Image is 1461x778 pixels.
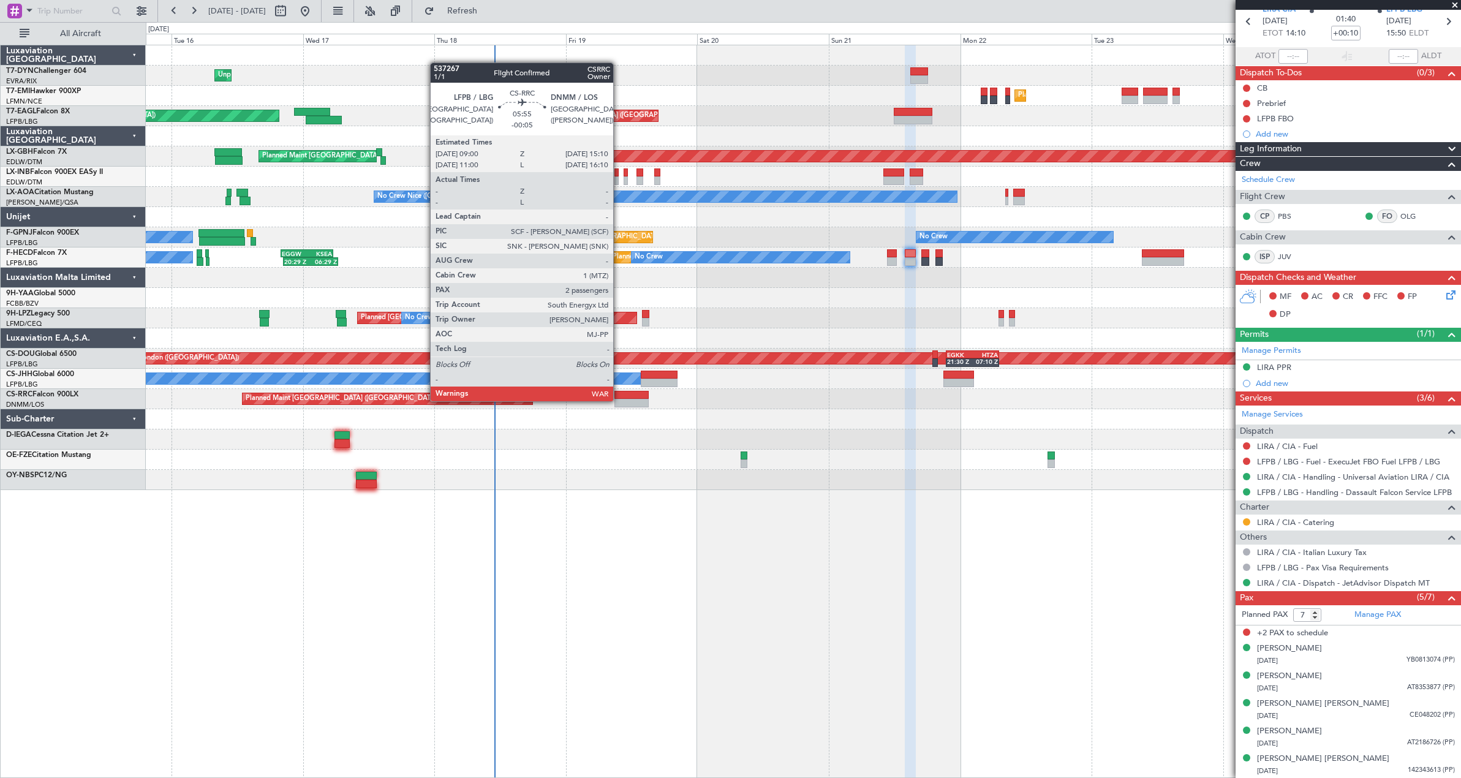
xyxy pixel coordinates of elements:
[566,34,698,45] div: Fri 19
[697,34,829,45] div: Sat 20
[6,350,77,358] a: CS-DOUGlobal 6500
[1257,670,1322,682] div: [PERSON_NAME]
[6,238,38,247] a: LFPB/LBG
[1240,190,1285,204] span: Flight Crew
[6,249,67,257] a: F-HECDFalcon 7X
[6,168,103,176] a: LX-INBFalcon 900EX EASy II
[961,34,1092,45] div: Mon 22
[6,67,34,75] span: T7-DYN
[6,290,75,297] a: 9H-YAAGlobal 5000
[973,351,998,358] div: HTZA
[829,34,961,45] div: Sun 21
[534,228,662,246] div: AOG Maint Paris ([GEOGRAPHIC_DATA])
[1257,98,1286,108] div: Prebrief
[6,249,33,257] span: F-HECD
[405,309,433,327] div: No Crew
[1278,211,1305,222] a: PBS
[92,349,239,368] div: Planned Maint London ([GEOGRAPHIC_DATA])
[6,310,70,317] a: 9H-LPZLegacy 500
[1257,547,1367,557] a: LIRA / CIA - Italian Luxury Tax
[1242,345,1301,357] a: Manage Permits
[6,198,78,207] a: [PERSON_NAME]/QSA
[6,189,34,196] span: LX-AOA
[1257,698,1389,710] div: [PERSON_NAME] [PERSON_NAME]
[6,371,32,378] span: CS-JHH
[418,1,492,21] button: Refresh
[1242,174,1295,186] a: Schedule Crew
[6,108,36,115] span: T7-EAGL
[1240,500,1269,515] span: Charter
[1354,609,1401,621] a: Manage PAX
[1257,739,1278,748] span: [DATE]
[1257,113,1294,124] div: LFPB FBO
[1240,425,1274,439] span: Dispatch
[573,258,598,265] div: -
[361,309,534,327] div: Planned [GEOGRAPHIC_DATA] ([GEOGRAPHIC_DATA])
[6,431,109,439] a: D-IEGACessna Citation Jet 2+
[1278,251,1305,262] a: JUV
[1417,66,1435,79] span: (0/3)
[1257,766,1278,776] span: [DATE]
[6,391,32,398] span: CS-RRC
[218,66,375,85] div: Unplanned Maint [GEOGRAPHIC_DATA] (Riga Intl)
[6,229,32,236] span: F-GPNJ
[6,189,94,196] a: LX-AOACitation Mustang
[1257,578,1430,588] a: LIRA / CIA - Dispatch - JetAdvisor Dispatch MT
[32,29,129,38] span: All Aircraft
[635,248,663,266] div: No Crew
[6,168,30,176] span: LX-INB
[6,431,31,439] span: D-IEGA
[6,472,67,479] a: OY-NBSPC12/NG
[1240,230,1286,244] span: Cabin Crew
[1278,49,1308,64] input: --:--
[1223,34,1355,45] div: Wed 24
[613,248,806,266] div: Planned Maint [GEOGRAPHIC_DATA] ([GEOGRAPHIC_DATA])
[6,350,35,358] span: CS-DOU
[493,107,694,125] div: Unplanned Maint [GEOGRAPHIC_DATA] ([GEOGRAPHIC_DATA])
[6,290,34,297] span: 9H-YAA
[1018,86,1135,105] div: Planned Maint [GEOGRAPHIC_DATA]
[1408,291,1417,303] span: FP
[1386,4,1422,16] span: LFPB LBG
[6,259,38,268] a: LFPB/LBG
[6,157,42,167] a: EDLW/DTM
[973,358,998,365] div: 07:10 Z
[1257,441,1318,451] a: LIRA / CIA - Fuel
[434,34,566,45] div: Thu 18
[1406,655,1455,665] span: YB0813074 (PP)
[6,148,33,156] span: LX-GBH
[1263,15,1288,28] span: [DATE]
[6,77,37,86] a: EVRA/RIX
[1263,28,1283,40] span: ETOT
[6,360,38,369] a: LFPB/LBG
[1240,591,1253,605] span: Pax
[1257,362,1291,372] div: LIRA PPR
[172,34,303,45] div: Tue 16
[1257,562,1389,573] a: LFPB / LBG - Pax Visa Requirements
[6,391,78,398] a: CS-RRCFalcon 900LX
[1257,643,1322,655] div: [PERSON_NAME]
[947,358,972,365] div: 21:30 Z
[1377,210,1397,223] div: FO
[1257,472,1449,482] a: LIRA / CIA - Handling - Universal Aviation LIRA / CIA
[947,351,972,358] div: EGKK
[1255,50,1275,62] span: ATOT
[1257,711,1278,720] span: [DATE]
[6,299,39,308] a: FCBB/BZV
[1343,291,1353,303] span: CR
[1240,157,1261,171] span: Crew
[6,310,31,317] span: 9H-LPZ
[1257,684,1278,693] span: [DATE]
[549,258,574,265] div: -
[284,258,311,265] div: 20:29 Z
[919,228,948,246] div: No Crew
[1386,28,1406,40] span: 15:50
[311,258,337,265] div: 06:29 Z
[573,250,598,257] div: LFPB
[1242,409,1303,421] a: Manage Services
[6,380,38,389] a: LFPB/LBG
[6,67,86,75] a: T7-DYNChallenger 604
[6,88,30,95] span: T7-EMI
[465,147,542,165] div: Planned Maint Nurnberg
[1092,34,1223,45] div: Tue 23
